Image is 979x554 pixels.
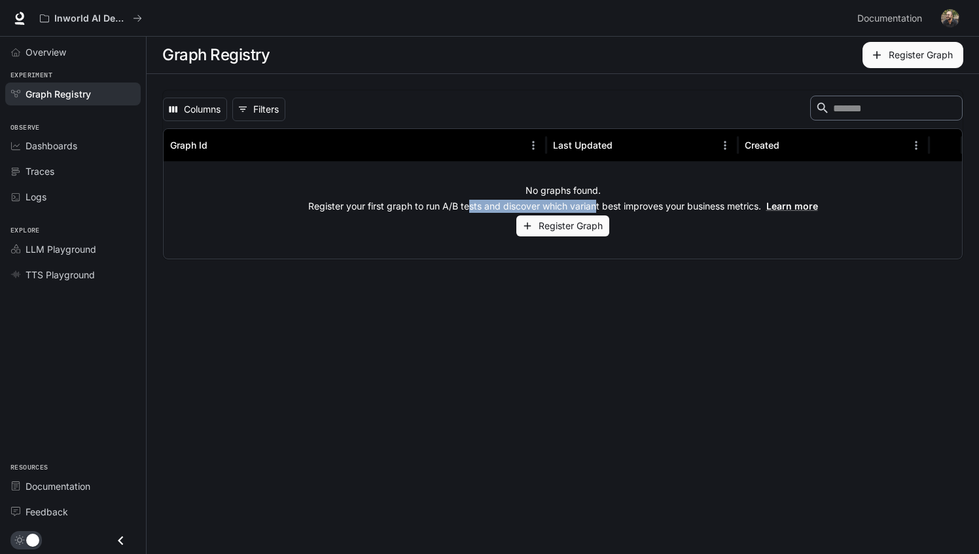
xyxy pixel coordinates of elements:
[26,479,90,493] span: Documentation
[781,136,800,155] button: Sort
[906,136,926,155] button: Menu
[26,268,95,282] span: TTS Playground
[26,164,54,178] span: Traces
[5,185,141,208] a: Logs
[308,200,818,213] p: Register your first graph to run A/B tests and discover which variant best improves your business...
[524,136,543,155] button: Menu
[863,42,963,68] button: Register Graph
[26,505,68,519] span: Feedback
[5,83,141,105] a: Graph Registry
[209,136,228,155] button: Sort
[5,475,141,498] a: Documentation
[5,134,141,157] a: Dashboards
[54,13,128,24] p: Inworld AI Demos
[5,41,141,64] a: Overview
[26,532,39,547] span: Dark mode toggle
[5,263,141,286] a: TTS Playground
[5,500,141,523] a: Feedback
[162,42,270,68] h1: Graph Registry
[937,5,963,31] button: User avatar
[26,45,66,59] span: Overview
[941,9,959,28] img: User avatar
[163,98,227,121] button: Select columns
[852,5,932,31] a: Documentation
[26,242,96,256] span: LLM Playground
[553,139,613,151] div: Last Updated
[34,5,148,31] button: All workspaces
[614,136,633,155] button: Sort
[810,96,963,123] div: Search
[26,190,46,204] span: Logs
[745,139,779,151] div: Created
[715,136,735,155] button: Menu
[26,87,91,101] span: Graph Registry
[766,200,818,212] a: Learn more
[170,139,207,151] div: Graph Id
[5,238,141,261] a: LLM Playground
[525,184,601,197] p: No graphs found.
[516,215,609,237] button: Register Graph
[26,139,77,153] span: Dashboards
[5,160,141,183] a: Traces
[232,98,285,121] button: Show filters
[857,10,922,27] span: Documentation
[106,527,135,554] button: Close drawer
